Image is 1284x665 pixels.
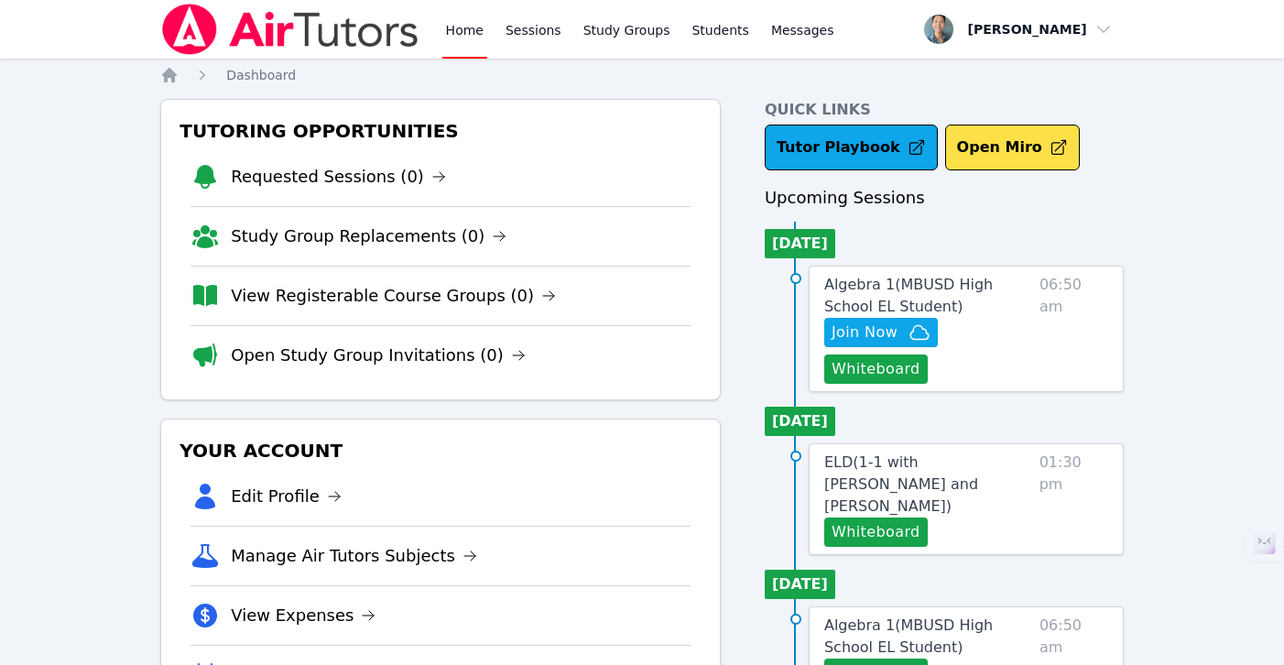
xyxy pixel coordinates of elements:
[231,543,477,569] a: Manage Air Tutors Subjects
[160,4,419,55] img: Air Tutors
[765,407,835,436] li: [DATE]
[1039,274,1108,384] span: 06:50 am
[231,343,526,368] a: Open Study Group Invitations (0)
[231,484,342,509] a: Edit Profile
[824,276,993,315] span: Algebra 1 ( MBUSD High School EL Student )
[176,114,705,147] h3: Tutoring Opportunities
[824,354,928,384] button: Whiteboard
[824,518,928,547] button: Whiteboard
[231,283,556,309] a: View Registerable Course Groups (0)
[231,223,506,249] a: Study Group Replacements (0)
[226,68,296,82] span: Dashboard
[765,185,1124,211] h3: Upcoming Sessions
[226,66,296,84] a: Dashboard
[765,125,938,170] a: Tutor Playbook
[824,615,1032,659] a: Algebra 1(MBUSD High School EL Student)
[231,164,446,190] a: Requested Sessions (0)
[824,616,993,656] span: Algebra 1 ( MBUSD High School EL Student )
[765,229,835,258] li: [DATE]
[824,318,938,347] button: Join Now
[765,99,1124,121] h4: Quick Links
[945,125,1080,170] button: Open Miro
[824,274,1032,318] a: Algebra 1(MBUSD High School EL Student)
[1039,452,1108,547] span: 01:30 pm
[832,322,898,343] span: Join Now
[160,66,1124,84] nav: Breadcrumb
[765,570,835,599] li: [DATE]
[824,452,1032,518] a: ELD(1-1 with [PERSON_NAME] and [PERSON_NAME])
[771,21,834,39] span: Messages
[824,453,978,515] span: ELD ( 1-1 with [PERSON_NAME] and [PERSON_NAME] )
[176,434,705,467] h3: Your Account
[231,603,375,628] a: View Expenses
